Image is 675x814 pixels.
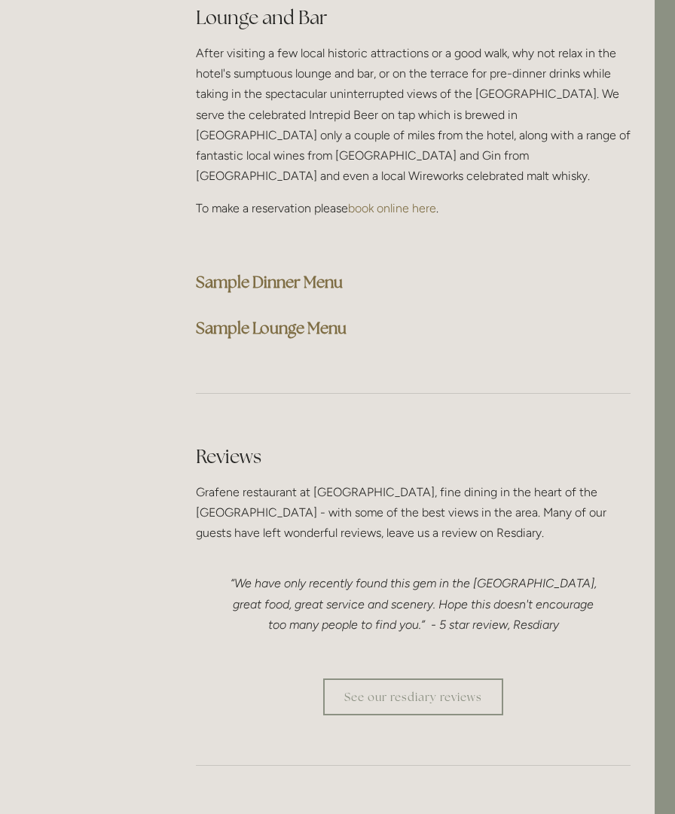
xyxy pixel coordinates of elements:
a: book online here [348,201,436,215]
h2: Lounge and Bar [196,5,631,31]
p: After visiting a few local historic attractions or a good walk, why not relax in the hotel's sump... [196,43,631,186]
a: See our resdiary reviews [323,678,503,715]
h2: Reviews [196,444,631,470]
p: “We have only recently found this gem in the [GEOGRAPHIC_DATA], great food, great service and sce... [226,573,600,635]
p: To make a reservation please . [196,198,631,218]
a: Sample Dinner Menu [196,272,343,292]
a: Sample Lounge Menu [196,318,347,338]
p: Grafene restaurant at [GEOGRAPHIC_DATA], fine dining in the heart of the [GEOGRAPHIC_DATA] - with... [196,482,631,544]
